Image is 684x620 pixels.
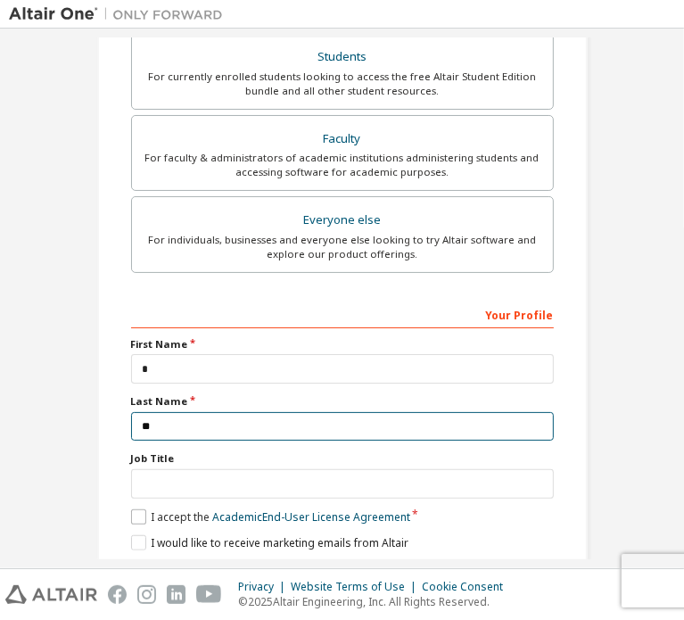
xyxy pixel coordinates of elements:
a: Academic End-User License Agreement [212,509,410,525]
img: facebook.svg [108,585,127,604]
label: Job Title [131,451,554,466]
div: For individuals, businesses and everyone else looking to try Altair software and explore our prod... [143,233,542,261]
p: © 2025 Altair Engineering, Inc. All Rights Reserved. [238,594,514,609]
div: Website Terms of Use [291,580,422,594]
div: For faculty & administrators of academic institutions administering students and accessing softwa... [143,151,542,179]
div: Your Profile [131,300,554,328]
label: I accept the [131,509,410,525]
img: instagram.svg [137,585,156,604]
div: Faculty [143,127,542,152]
div: For currently enrolled students looking to access the free Altair Student Edition bundle and all ... [143,70,542,98]
label: Last Name [131,394,554,409]
div: Privacy [238,580,291,594]
label: First Name [131,337,554,351]
img: youtube.svg [196,585,222,604]
div: Students [143,45,542,70]
img: altair_logo.svg [5,585,97,604]
img: linkedin.svg [167,585,185,604]
div: Cookie Consent [422,580,514,594]
div: Everyone else [143,208,542,233]
label: I would like to receive marketing emails from Altair [131,535,408,550]
img: Altair One [9,5,232,23]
